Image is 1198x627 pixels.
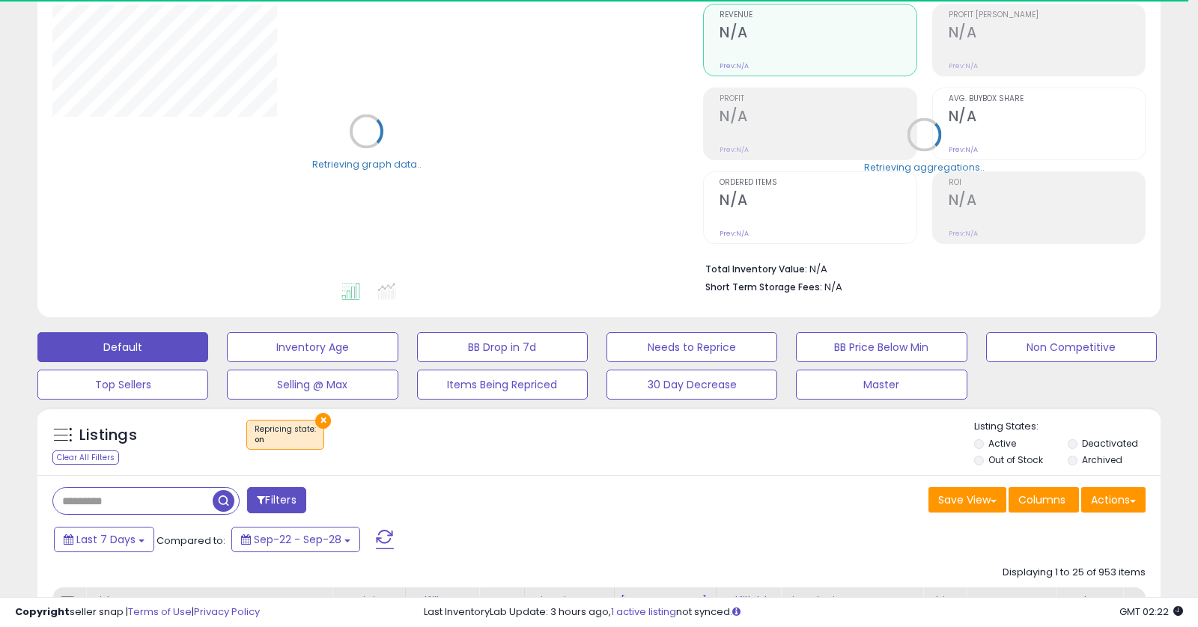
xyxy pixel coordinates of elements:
[723,593,774,625] div: Fulfillable Quantity
[338,593,399,609] div: Repricing
[1062,593,1116,625] div: BB Share 24h.
[227,370,398,400] button: Selling @ Max
[15,605,260,620] div: seller snap | |
[606,370,777,400] button: 30 Day Decrease
[247,487,305,513] button: Filters
[1129,593,1184,625] div: Total Rev.
[254,532,341,547] span: Sep-22 - Sep-28
[417,370,588,400] button: Items Being Repriced
[929,593,959,625] div: Ship Price
[988,453,1043,466] label: Out of Stock
[412,593,472,609] div: Fulfillment
[988,437,1016,450] label: Active
[972,593,1049,625] div: Current Buybox Price
[255,435,316,445] div: on
[194,605,260,619] a: Privacy Policy
[231,527,360,552] button: Sep-22 - Sep-28
[787,593,916,609] div: Listed Price
[611,605,676,619] a: 1 active listing
[15,605,70,619] strong: Copyright
[1119,605,1183,619] span: 2025-10-6 02:22 GMT
[1081,487,1146,513] button: Actions
[485,593,518,609] div: Cost
[1082,453,1122,466] label: Archived
[621,593,710,609] div: [PERSON_NAME]
[76,532,136,547] span: Last 7 Days
[796,332,967,362] button: BB Price Below Min
[531,593,608,609] div: Min Price
[54,527,154,552] button: Last 7 Days
[255,423,316,446] span: Repricing state :
[424,605,1183,620] div: Last InventoryLab Update: 3 hours ago, not synced.
[128,605,192,619] a: Terms of Use
[156,533,225,548] span: Compared to:
[986,332,1157,362] button: Non Competitive
[79,425,137,446] h5: Listings
[974,420,1161,434] p: Listing States:
[315,413,331,429] button: ×
[37,370,208,400] button: Top Sellers
[1003,566,1146,580] div: Displaying 1 to 25 of 953 items
[864,160,985,174] div: Retrieving aggregations..
[1082,437,1138,450] label: Deactivated
[92,593,326,609] div: Title
[52,450,119,465] div: Clear All Filters
[928,487,1006,513] button: Save View
[417,332,588,362] button: BB Drop in 7d
[37,332,208,362] button: Default
[796,370,967,400] button: Master
[312,157,422,171] div: Retrieving graph data..
[1009,487,1079,513] button: Columns
[227,332,398,362] button: Inventory Age
[606,332,777,362] button: Needs to Reprice
[1018,492,1065,507] span: Columns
